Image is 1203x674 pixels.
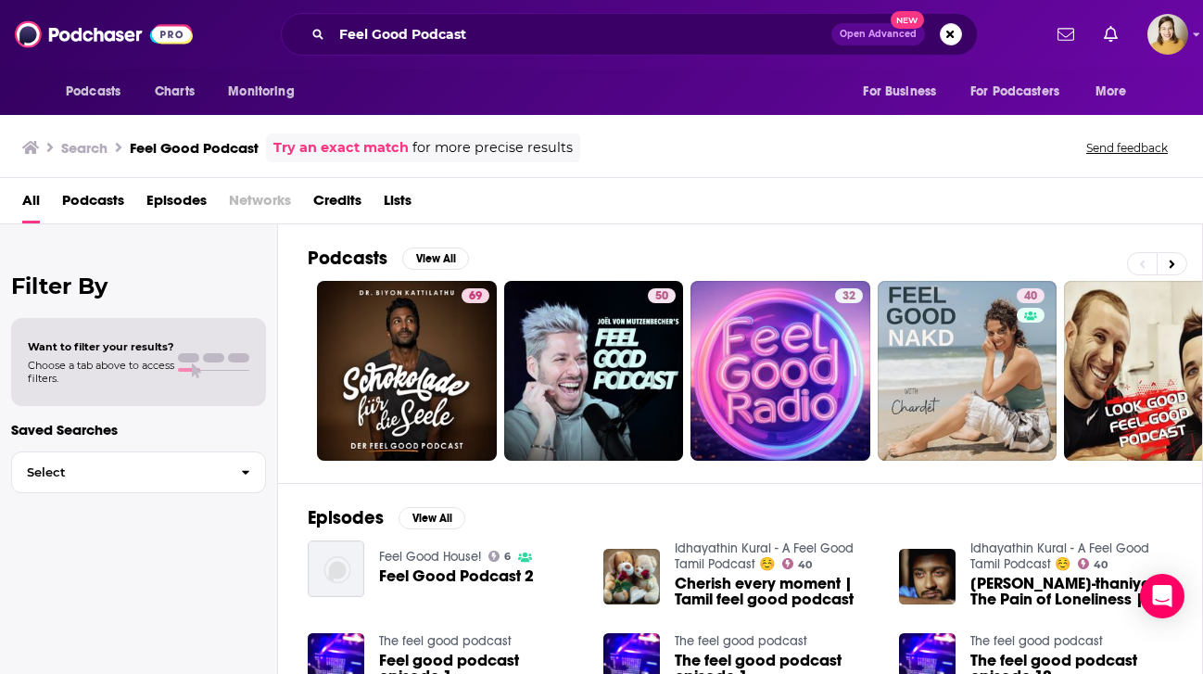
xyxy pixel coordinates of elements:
[11,451,266,493] button: Select
[504,553,511,561] span: 6
[1050,19,1082,50] a: Show notifications dropdown
[504,281,684,461] a: 50
[384,185,412,223] a: Lists
[308,506,465,529] a: EpisodesView All
[308,247,387,270] h2: Podcasts
[1140,574,1184,618] div: Open Intercom Messenger
[469,287,482,306] span: 69
[402,248,469,270] button: View All
[970,540,1149,572] a: Idhayathin Kural - A Feel Good Tamil Podcast ☺️
[28,359,174,385] span: Choose a tab above to access filters.
[675,576,877,607] a: Cherish every moment | Tamil feel good podcast
[1017,288,1045,303] a: 40
[379,633,512,649] a: The feel good podcast
[229,185,291,223] span: Networks
[782,558,813,569] a: 40
[835,288,863,303] a: 32
[1081,140,1173,156] button: Send feedback
[399,507,465,529] button: View All
[1096,19,1125,50] a: Show notifications dropdown
[878,281,1057,461] a: 40
[379,568,534,584] a: Feel Good Podcast 2
[308,506,384,529] h2: Episodes
[1095,79,1127,105] span: More
[958,74,1086,109] button: open menu
[1083,74,1150,109] button: open menu
[1078,558,1108,569] a: 40
[28,340,174,353] span: Want to filter your results?
[12,466,226,478] span: Select
[831,23,925,45] button: Open AdvancedNew
[462,288,489,303] a: 69
[850,74,959,109] button: open menu
[146,185,207,223] a: Episodes
[891,11,924,29] span: New
[970,79,1059,105] span: For Podcasters
[308,247,469,270] a: PodcastsView All
[970,633,1103,649] a: The feel good podcast
[228,79,294,105] span: Monitoring
[11,421,266,439] p: Saved Searches
[970,576,1172,607] span: [PERSON_NAME]-thaniye | The Pain of Loneliness | Tamil feel good Podcast
[1094,561,1108,569] span: 40
[22,185,40,223] a: All
[53,74,145,109] button: open menu
[655,287,668,306] span: 50
[313,185,361,223] a: Credits
[11,273,266,299] h2: Filter By
[281,13,978,56] div: Search podcasts, credits, & more...
[970,576,1172,607] a: Thaniye Thannan-thaniye | The Pain of Loneliness | Tamil feel good Podcast
[1147,14,1188,55] span: Logged in as rebecca77781
[603,549,660,605] img: Cherish every moment | Tamil feel good podcast
[317,281,497,461] a: 69
[899,549,956,605] img: Thaniye Thannan-thaniye | The Pain of Loneliness | Tamil feel good Podcast
[690,281,870,461] a: 32
[842,287,855,306] span: 32
[61,139,108,157] h3: Search
[332,19,831,49] input: Search podcasts, credits, & more...
[155,79,195,105] span: Charts
[675,633,807,649] a: The feel good podcast
[1024,287,1037,306] span: 40
[648,288,676,303] a: 50
[379,549,481,565] a: Feel Good House!
[308,540,364,597] img: Feel Good Podcast 2
[840,30,917,39] span: Open Advanced
[15,17,193,52] img: Podchaser - Follow, Share and Rate Podcasts
[675,540,854,572] a: Idhayathin Kural - A Feel Good Tamil Podcast ☺️
[273,137,409,159] a: Try an exact match
[66,79,120,105] span: Podcasts
[798,561,812,569] span: 40
[488,551,512,562] a: 6
[863,79,936,105] span: For Business
[1147,14,1188,55] button: Show profile menu
[130,139,259,157] h3: Feel Good Podcast
[215,74,318,109] button: open menu
[1147,14,1188,55] img: User Profile
[62,185,124,223] a: Podcasts
[412,137,573,159] span: for more precise results
[143,74,206,109] a: Charts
